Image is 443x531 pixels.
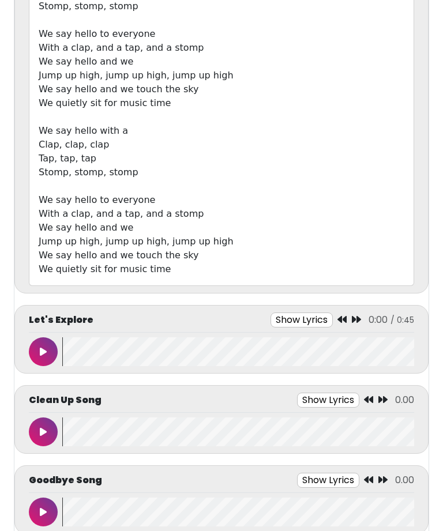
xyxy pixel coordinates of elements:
[297,393,359,408] button: Show Lyrics
[395,473,414,487] span: 0.00
[395,393,414,406] span: 0.00
[271,312,333,327] button: Show Lyrics
[297,473,359,488] button: Show Lyrics
[391,314,414,326] span: / 0:45
[29,473,102,487] p: Goodbye Song
[29,393,102,407] p: Clean Up Song
[29,313,93,327] p: Let's Explore
[369,313,388,326] span: 0:00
